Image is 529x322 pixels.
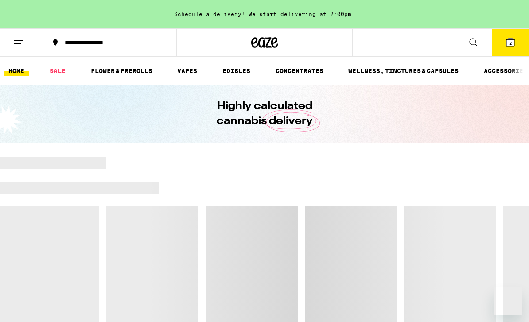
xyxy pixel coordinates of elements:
[492,29,529,56] button: 2
[191,99,338,129] h1: Highly calculated cannabis delivery
[271,66,328,76] a: CONCENTRATES
[173,66,202,76] a: VAPES
[509,40,512,46] span: 2
[344,66,463,76] a: WELLNESS, TINCTURES & CAPSULES
[494,287,522,315] iframe: Button to launch messaging window
[45,66,70,76] a: SALE
[218,66,255,76] a: EDIBLES
[86,66,157,76] a: FLOWER & PREROLLS
[4,66,29,76] a: HOME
